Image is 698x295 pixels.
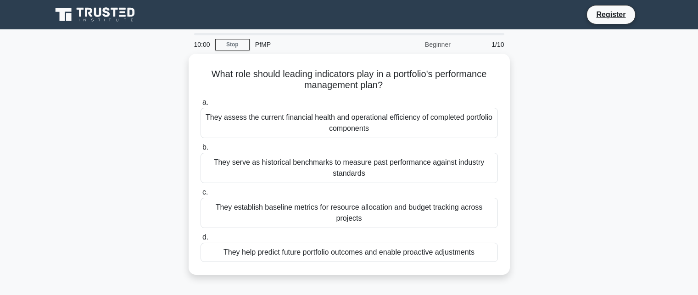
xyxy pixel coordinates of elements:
h5: What role should leading indicators play in a portfolio's performance management plan? [200,68,499,91]
div: 10:00 [189,35,215,54]
a: Stop [215,39,250,50]
span: b. [202,143,208,151]
div: They help predict future portfolio outcomes and enable proactive adjustments [201,243,498,262]
a: Register [591,9,631,20]
div: PfMP [250,35,376,54]
div: 1/10 [456,35,510,54]
div: Beginner [376,35,456,54]
div: They serve as historical benchmarks to measure past performance against industry standards [201,153,498,183]
div: They assess the current financial health and operational efficiency of completed portfolio compon... [201,108,498,138]
div: They establish baseline metrics for resource allocation and budget tracking across projects [201,198,498,228]
span: d. [202,233,208,241]
span: a. [202,98,208,106]
span: c. [202,188,208,196]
